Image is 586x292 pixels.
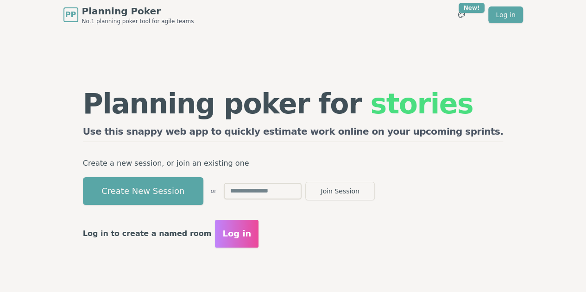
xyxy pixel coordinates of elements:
[65,9,76,20] span: PP
[82,5,194,18] span: Planning Poker
[83,125,504,142] h2: Use this snappy web app to quickly estimate work online on your upcoming sprints.
[488,6,523,23] a: Log in
[82,18,194,25] span: No.1 planning poker tool for agile teams
[370,87,473,120] span: stories
[305,182,375,200] button: Join Session
[63,5,194,25] a: PPPlanning PokerNo.1 planning poker tool for agile teams
[83,227,212,240] p: Log in to create a named room
[83,90,504,118] h1: Planning poker for
[222,227,251,240] span: Log in
[83,177,203,205] button: Create New Session
[83,157,504,170] p: Create a new session, or join an existing one
[215,220,258,248] button: Log in
[459,3,485,13] div: New!
[453,6,470,23] button: New!
[211,187,216,195] span: or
